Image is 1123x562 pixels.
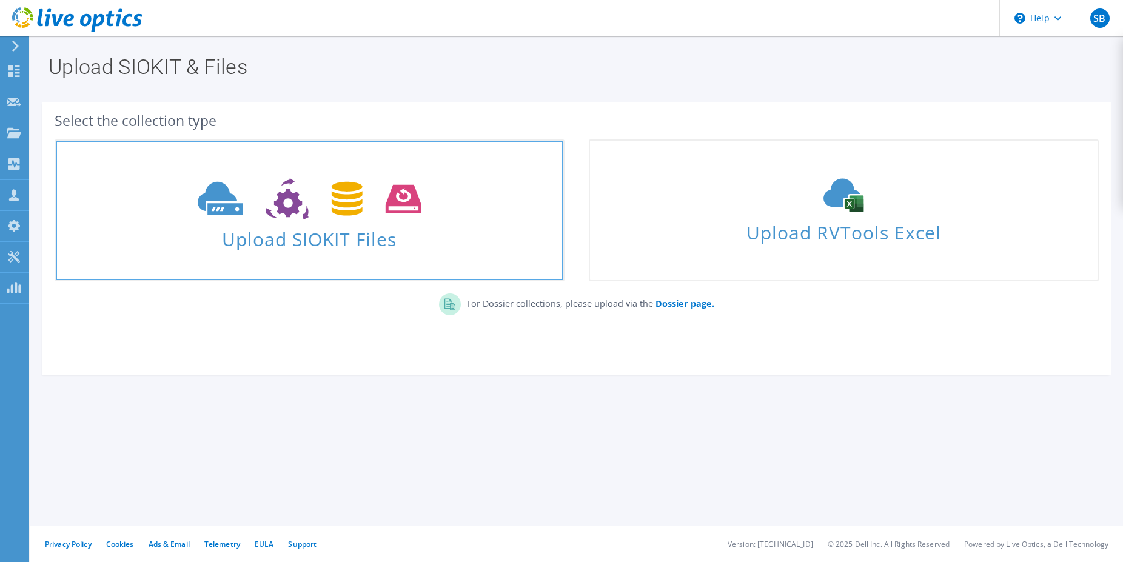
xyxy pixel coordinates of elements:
[45,539,92,549] a: Privacy Policy
[655,298,714,309] b: Dossier page.
[728,539,813,549] li: Version: [TECHNICAL_ID]
[149,539,190,549] a: Ads & Email
[589,139,1099,281] a: Upload RVTools Excel
[288,539,317,549] a: Support
[56,222,563,249] span: Upload SIOKIT Files
[653,298,714,309] a: Dossier page.
[461,293,714,310] p: For Dossier collections, please upload via the
[590,216,1098,243] span: Upload RVTools Excel
[55,114,1099,127] div: Select the collection type
[204,539,240,549] a: Telemetry
[964,539,1108,549] li: Powered by Live Optics, a Dell Technology
[1014,13,1025,24] svg: \n
[49,56,1099,77] h1: Upload SIOKIT & Files
[55,139,565,281] a: Upload SIOKIT Files
[255,539,273,549] a: EULA
[106,539,134,549] a: Cookies
[1090,8,1110,28] span: SB
[828,539,950,549] li: © 2025 Dell Inc. All Rights Reserved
